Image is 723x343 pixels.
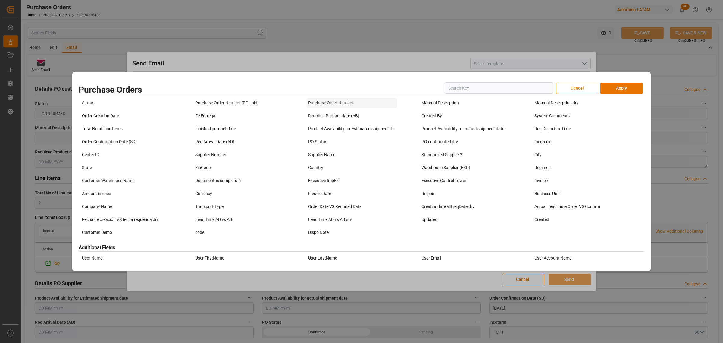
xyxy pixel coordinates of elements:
div: Incoterm [533,137,623,147]
div: Order Date VS Required Date [306,202,397,212]
div: Center ID [80,150,171,160]
div: Req Departure Date [533,124,623,134]
div: User FirstName [193,253,284,263]
div: Invoice [533,176,623,186]
div: User Account Name [533,253,623,263]
div: Product Availability for Estimated shipment date [306,124,397,134]
div: Actual Lead Time Order VS Confirm [533,202,623,212]
div: Documentos completos? [193,176,284,186]
div: Lead Time AD vs AB [193,215,284,225]
div: Total No of Line Items [80,124,171,134]
div: Required Product date (AB) [306,111,397,121]
div: Amount invoice [80,189,171,199]
div: State [80,163,171,173]
div: Purchase Order Number [306,98,397,108]
div: Invoice Date [306,189,397,199]
div: Supplier Name [306,150,397,160]
input: Search Key [445,82,553,94]
div: ZipCode [193,163,284,173]
button: Apply [600,83,643,94]
div: PO confirmated drv [420,137,510,147]
div: Lead Time AD vs AB srv [306,215,397,225]
div: Executive Control Tower [420,176,510,186]
div: Fe Entrega [193,111,284,121]
div: Regimen [533,163,623,173]
div: Created [533,215,623,225]
div: code [193,228,284,238]
div: Warehouse Supplier (EXP) [420,163,510,173]
div: Business Unit [533,189,623,199]
div: User Name [80,253,171,263]
div: PO Status [306,137,397,147]
h2: Purchase Orders [79,83,142,96]
div: Supplier Number [193,150,284,160]
div: Order Confirmation Date (SD) [80,137,171,147]
div: Finished product date [193,124,284,134]
div: Status [80,98,171,108]
button: Cancel [556,83,598,94]
div: System Comments [533,111,623,121]
div: City [533,150,623,160]
div: Material Description drv [533,98,623,108]
h3: Additional Fields [79,244,115,252]
div: Customer Demo [80,228,171,238]
div: Currency [193,189,284,199]
div: Purchase Order Number (PCL old) [193,98,284,108]
div: Customer Warehouse Name [80,176,171,186]
div: Fecha de creación VS fecha requerida drv [80,215,171,225]
div: Country [306,163,397,173]
div: Req Arrival Date (AD) [193,137,284,147]
div: Created By [420,111,510,121]
div: Dispo Note [306,228,397,238]
div: Material Description [420,98,510,108]
div: User Email [420,253,510,263]
div: Region [420,189,510,199]
div: Transport Type [193,202,284,212]
div: User LastName [306,253,397,263]
div: Executive ImpEx [306,176,397,186]
div: Standarized Supplier? [420,150,510,160]
div: Order Creation Date [80,111,171,121]
div: Product Availability for actual shipment date [420,124,510,134]
div: Updated [420,215,510,225]
div: Creationdate VS reqDate drv [420,202,510,212]
div: Company Name [80,202,171,212]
